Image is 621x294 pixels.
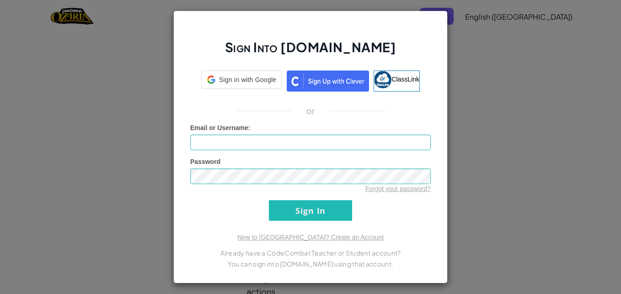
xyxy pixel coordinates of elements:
[306,105,315,116] p: or
[190,124,248,131] span: Email or Username
[190,38,431,65] h2: Sign Into [DOMAIN_NAME]
[190,247,431,258] p: Already have a CodeCombat Teacher or Student account?
[374,71,391,88] img: classlink-logo-small.png
[190,258,431,269] p: You can sign into [DOMAIN_NAME] using that account.
[201,71,282,92] a: Sign in with Google
[190,158,220,165] span: Password
[237,234,384,241] a: New to [GEOGRAPHIC_DATA]? Create an Account
[201,71,282,89] div: Sign in with Google
[269,200,352,221] input: Sign In
[190,123,251,132] label: :
[219,75,276,84] span: Sign in with Google
[365,185,431,192] a: Forgot your password?
[391,76,419,83] span: ClassLink
[287,71,369,92] img: clever_sso_button@2x.png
